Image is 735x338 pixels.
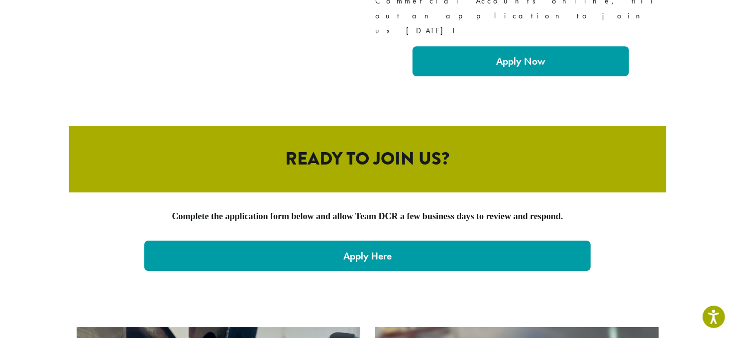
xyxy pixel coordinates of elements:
[144,241,591,271] a: Apply Here
[69,211,666,222] h5: Complete the application form below and allow Team DCR a few business days to review and respond.
[496,55,545,68] strong: Apply Now
[343,250,392,262] strong: Apply Here
[413,46,630,77] a: Apply Now
[69,126,666,192] h2: Ready to Join Us?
